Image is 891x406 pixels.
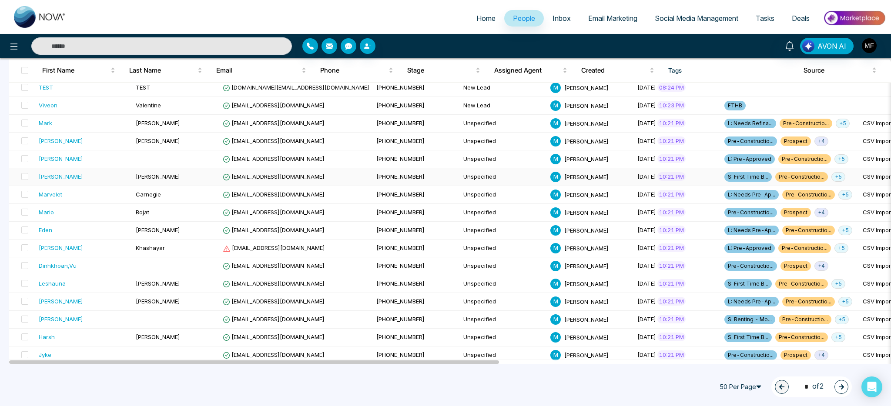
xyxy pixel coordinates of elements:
[550,261,561,271] span: M
[39,315,83,323] div: [PERSON_NAME]
[313,58,400,83] th: Phone
[550,190,561,200] span: M
[223,191,325,198] span: [EMAIL_ADDRESS][DOMAIN_NAME]
[136,173,180,180] span: [PERSON_NAME]
[655,14,738,23] span: Social Media Management
[724,315,775,324] span: S: Renting - Mo...
[460,79,547,97] td: New Lead
[564,102,609,109] span: [PERSON_NAME]
[783,10,818,27] a: Deals
[657,333,686,341] span: 10:21 PM
[778,243,831,253] span: Pre-Constructio...
[564,209,609,216] span: [PERSON_NAME]
[544,10,579,27] a: Inbox
[460,240,547,257] td: Unspecified
[550,314,561,325] span: M
[657,190,686,199] span: 10:21 PM
[460,293,547,311] td: Unspecified
[564,333,609,340] span: [PERSON_NAME]
[831,333,845,342] span: + 5
[637,191,656,198] span: [DATE]
[814,261,828,271] span: + 4
[320,65,387,76] span: Phone
[460,222,547,240] td: Unspecified
[376,262,425,269] span: [PHONE_NUMBER]
[564,191,609,198] span: [PERSON_NAME]
[564,298,609,305] span: [PERSON_NAME]
[39,243,83,252] div: [PERSON_NAME]
[136,137,180,144] span: [PERSON_NAME]
[376,173,425,180] span: [PHONE_NUMBER]
[657,208,686,216] span: 10:21 PM
[780,350,811,360] span: Prospect
[637,298,656,305] span: [DATE]
[724,243,775,253] span: L: Pre-Approved
[223,244,325,251] span: [EMAIL_ADDRESS][DOMAIN_NAME]
[724,172,772,182] span: S: First Time B...
[814,136,828,146] span: + 4
[550,332,561,343] span: M
[831,279,845,289] span: + 5
[550,100,561,111] span: M
[223,120,325,126] span: [EMAIL_ADDRESS][DOMAIN_NAME]
[39,350,51,359] div: Jyke
[550,225,561,236] span: M
[724,261,777,271] span: Pre-Constructio...
[817,41,846,51] span: AVON AI
[657,350,686,359] span: 10:21 PM
[637,173,656,180] span: [DATE]
[724,279,772,289] span: S: First Time B...
[376,316,425,323] span: [PHONE_NUMBER]
[724,333,772,342] span: S: First Time B...
[42,65,109,76] span: First Name
[657,297,686,306] span: 10:21 PM
[834,154,848,164] span: + 5
[564,244,609,251] span: [PERSON_NAME]
[223,316,325,323] span: [EMAIL_ADDRESS][DOMAIN_NAME]
[487,58,574,83] th: Assigned Agent
[782,226,835,235] span: Pre-Constructio...
[646,10,747,27] a: Social Media Management
[468,10,504,27] a: Home
[657,261,686,270] span: 10:21 PM
[657,154,686,163] span: 10:21 PM
[376,333,425,340] span: [PHONE_NUMBER]
[223,333,325,340] span: [EMAIL_ADDRESS][DOMAIN_NAME]
[550,243,561,253] span: M
[39,119,52,127] div: Mark
[460,204,547,222] td: Unspecified
[550,207,561,218] span: M
[661,58,797,83] th: Tags
[657,136,686,145] span: 10:21 PM
[780,119,832,128] span: Pre-Constructio...
[724,136,777,146] span: Pre-Constructio...
[775,172,828,182] span: Pre-Constructio...
[780,208,811,217] span: Prospect
[39,226,52,234] div: Eden
[550,172,561,182] span: M
[376,298,425,305] span: [PHONE_NUMBER]
[637,84,656,91] span: [DATE]
[136,244,165,251] span: Khashayar
[39,101,57,110] div: Viveon
[376,155,425,162] span: [PHONE_NUMBER]
[657,83,686,92] span: 08:24 PM
[39,208,54,216] div: Mario
[39,154,83,163] div: [PERSON_NAME]
[564,173,609,180] span: [PERSON_NAME]
[129,65,196,76] span: Last Name
[550,296,561,307] span: M
[838,226,852,235] span: + 5
[136,280,180,287] span: [PERSON_NAME]
[800,38,854,54] button: AVON AI
[460,97,547,115] td: New Lead
[657,315,686,323] span: 10:21 PM
[460,150,547,168] td: Unspecified
[792,14,810,23] span: Deals
[716,380,768,394] span: 50 Per Page
[460,275,547,293] td: Unspecified
[724,101,746,110] span: FTHB
[637,262,656,269] span: [DATE]
[637,120,656,126] span: [DATE]
[136,84,150,91] span: TEST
